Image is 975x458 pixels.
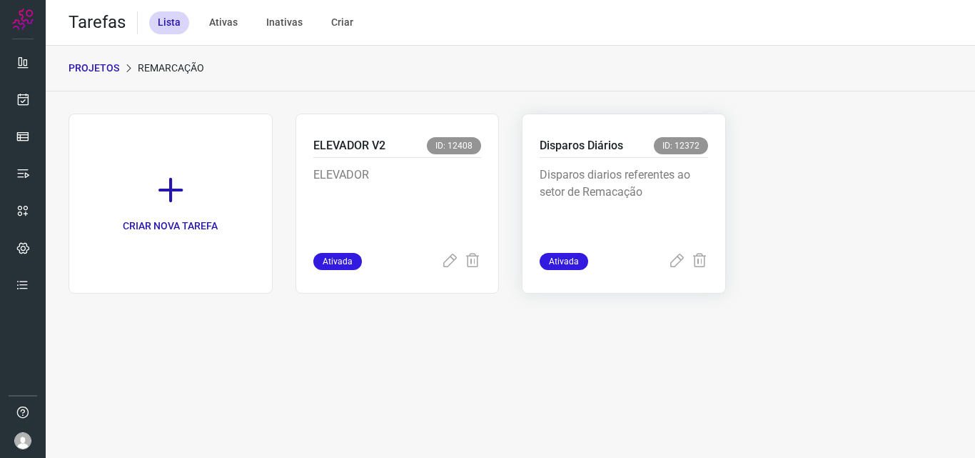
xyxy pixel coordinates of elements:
[69,61,119,76] p: PROJETOS
[313,253,362,270] span: Ativada
[540,137,623,154] p: Disparos Diários
[323,11,362,34] div: Criar
[138,61,204,76] p: Remarcação
[12,9,34,30] img: Logo
[69,114,273,294] a: CRIAR NOVA TAREFA
[540,166,708,238] p: Disparos diarios referentes ao setor de Remacação
[123,219,218,234] p: CRIAR NOVA TAREFA
[313,166,482,238] p: ELEVADOR
[201,11,246,34] div: Ativas
[258,11,311,34] div: Inativas
[14,432,31,449] img: avatar-user-boy.jpg
[427,137,481,154] span: ID: 12408
[654,137,708,154] span: ID: 12372
[149,11,189,34] div: Lista
[540,253,588,270] span: Ativada
[313,137,385,154] p: ELEVADOR V2
[69,12,126,33] h2: Tarefas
